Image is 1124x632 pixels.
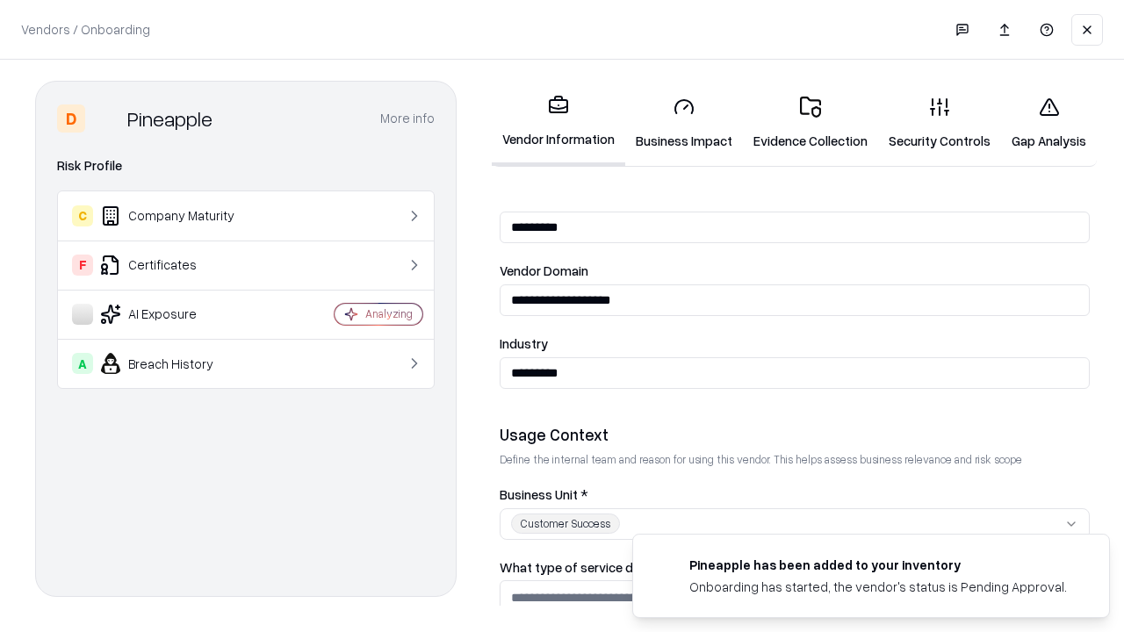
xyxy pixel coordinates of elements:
div: C [72,205,93,226]
a: Evidence Collection [743,83,878,164]
p: Define the internal team and reason for using this vendor. This helps assess business relevance a... [500,452,1090,467]
div: Pineapple [127,104,213,133]
div: AI Exposure [72,304,282,325]
a: Vendor Information [492,81,625,166]
div: A [72,353,93,374]
label: What type of service does the vendor provide? * [500,561,1090,574]
div: F [72,255,93,276]
div: Risk Profile [57,155,435,176]
img: pineappleenergy.com [654,556,675,577]
label: Vendor Domain [500,264,1090,277]
div: Certificates [72,255,282,276]
div: Customer Success [511,513,620,534]
div: Company Maturity [72,205,282,226]
div: Usage Context [500,424,1090,445]
p: Vendors / Onboarding [21,20,150,39]
div: Breach History [72,353,282,374]
div: Analyzing [365,306,413,321]
label: Industry [500,337,1090,350]
button: Customer Success [500,508,1090,540]
img: Pineapple [92,104,120,133]
a: Gap Analysis [1001,83,1097,164]
div: Pineapple has been added to your inventory [689,556,1067,574]
a: Business Impact [625,83,743,164]
button: More info [380,103,435,134]
div: D [57,104,85,133]
div: Onboarding has started, the vendor's status is Pending Approval. [689,578,1067,596]
a: Security Controls [878,83,1001,164]
label: Business Unit * [500,488,1090,501]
